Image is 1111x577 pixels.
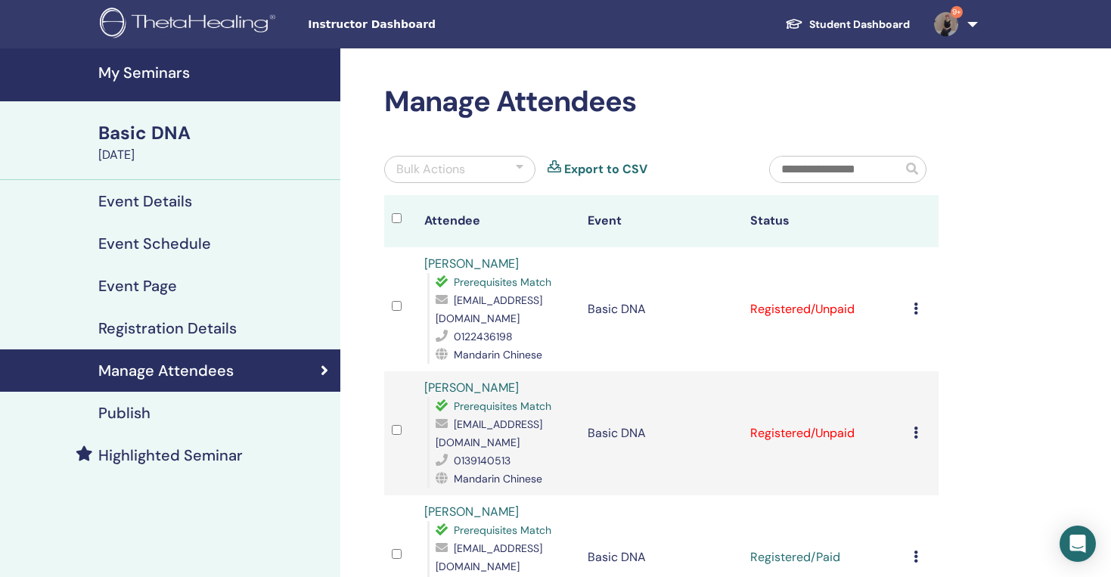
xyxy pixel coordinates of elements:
[773,11,922,39] a: Student Dashboard
[98,146,331,164] div: [DATE]
[580,195,743,247] th: Event
[454,472,542,485] span: Mandarin Chinese
[98,120,331,146] div: Basic DNA
[743,195,906,247] th: Status
[98,404,151,422] h4: Publish
[564,160,647,178] a: Export to CSV
[951,6,963,18] span: 9+
[1060,526,1096,562] div: Open Intercom Messenger
[100,8,281,42] img: logo.png
[98,446,243,464] h4: Highlighted Seminar
[454,523,551,537] span: Prerequisites Match
[424,256,519,271] a: [PERSON_NAME]
[454,454,511,467] span: 0139140513
[98,277,177,295] h4: Event Page
[454,275,551,289] span: Prerequisites Match
[436,541,542,573] span: [EMAIL_ADDRESS][DOMAIN_NAME]
[308,17,535,33] span: Instructor Dashboard
[98,234,211,253] h4: Event Schedule
[384,85,939,119] h2: Manage Attendees
[396,160,465,178] div: Bulk Actions
[98,64,331,82] h4: My Seminars
[89,120,340,164] a: Basic DNA[DATE]
[98,192,192,210] h4: Event Details
[454,399,551,413] span: Prerequisites Match
[785,17,803,30] img: graduation-cap-white.svg
[417,195,580,247] th: Attendee
[454,330,513,343] span: 0122436198
[424,504,519,520] a: [PERSON_NAME]
[454,348,542,361] span: Mandarin Chinese
[424,380,519,396] a: [PERSON_NAME]
[436,417,542,449] span: [EMAIL_ADDRESS][DOMAIN_NAME]
[580,247,743,371] td: Basic DNA
[436,293,542,325] span: [EMAIL_ADDRESS][DOMAIN_NAME]
[98,361,234,380] h4: Manage Attendees
[98,319,237,337] h4: Registration Details
[934,12,958,36] img: default.jpg
[580,371,743,495] td: Basic DNA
